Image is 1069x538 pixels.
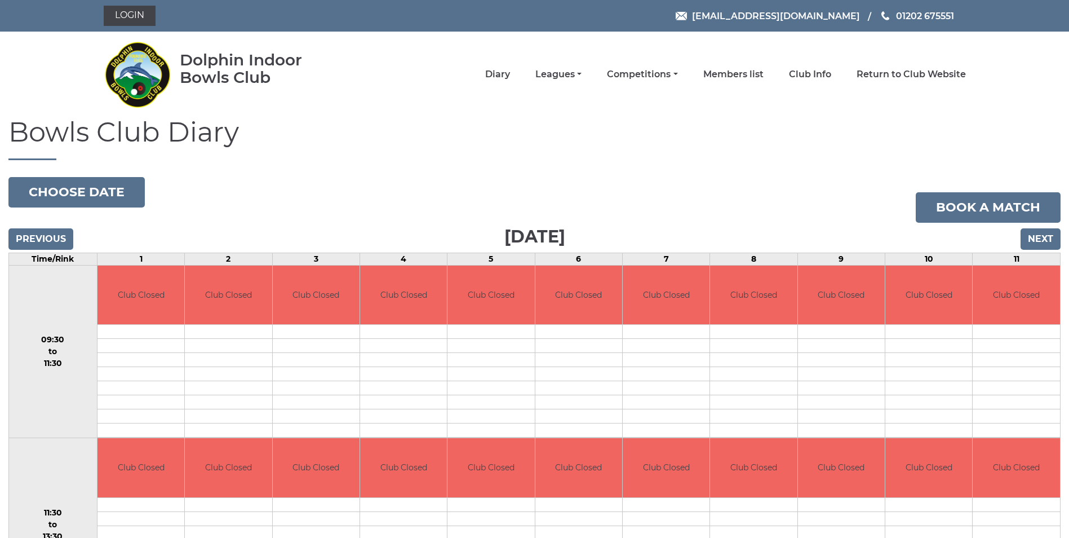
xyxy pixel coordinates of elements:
[104,6,156,26] a: Login
[273,266,360,325] td: Club Closed
[535,266,622,325] td: Club Closed
[798,266,885,325] td: Club Closed
[703,68,764,81] a: Members list
[881,11,889,20] img: Phone us
[710,253,797,265] td: 8
[9,253,97,265] td: Time/Rink
[857,68,966,81] a: Return to Club Website
[8,117,1061,160] h1: Bowls Club Diary
[797,253,885,265] td: 9
[447,438,534,497] td: Club Closed
[676,12,687,20] img: Email
[535,438,622,497] td: Club Closed
[885,253,973,265] td: 10
[710,438,797,497] td: Club Closed
[535,68,582,81] a: Leagues
[973,266,1060,325] td: Club Closed
[623,438,709,497] td: Club Closed
[97,266,184,325] td: Club Closed
[8,177,145,208] button: Choose date
[360,253,447,265] td: 4
[273,438,360,497] td: Club Closed
[623,266,709,325] td: Club Closed
[272,253,360,265] td: 3
[104,35,171,114] img: Dolphin Indoor Bowls Club
[185,438,272,497] td: Club Closed
[885,266,972,325] td: Club Closed
[447,266,534,325] td: Club Closed
[692,10,860,21] span: [EMAIL_ADDRESS][DOMAIN_NAME]
[360,438,447,497] td: Club Closed
[1021,228,1061,250] input: Next
[360,266,447,325] td: Club Closed
[97,253,184,265] td: 1
[973,438,1060,497] td: Club Closed
[185,253,272,265] td: 2
[535,253,622,265] td: 6
[798,438,885,497] td: Club Closed
[185,266,272,325] td: Club Closed
[789,68,831,81] a: Club Info
[710,266,797,325] td: Club Closed
[973,253,1061,265] td: 11
[485,68,510,81] a: Diary
[916,192,1061,223] a: Book a match
[97,438,184,497] td: Club Closed
[8,228,73,250] input: Previous
[885,438,972,497] td: Club Closed
[896,10,954,21] span: 01202 675551
[880,9,954,23] a: Phone us 01202 675551
[607,68,677,81] a: Competitions
[447,253,535,265] td: 5
[180,51,338,86] div: Dolphin Indoor Bowls Club
[623,253,710,265] td: 7
[676,9,860,23] a: Email [EMAIL_ADDRESS][DOMAIN_NAME]
[9,265,97,438] td: 09:30 to 11:30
